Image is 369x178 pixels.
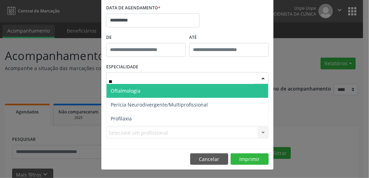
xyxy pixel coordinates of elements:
span: Oftalmologia [111,87,140,94]
span: Profilaxia [111,115,132,122]
button: Cancelar [190,153,228,165]
label: DATA DE AGENDAMENTO [106,3,160,14]
button: Imprimir [231,153,269,165]
label: ATÉ [189,32,269,43]
label: De [106,32,186,43]
span: Perícia Neurodivergente/Multiprofissional [111,101,208,108]
label: ESPECIALIDADE [106,62,138,73]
